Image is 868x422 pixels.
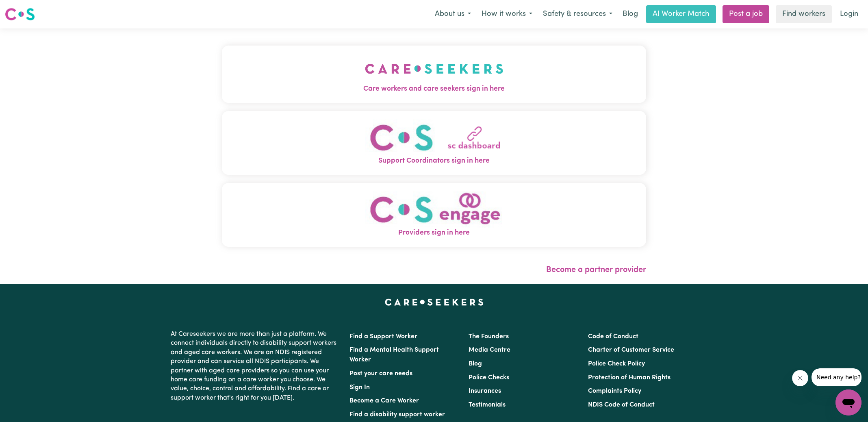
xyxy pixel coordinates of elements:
a: Code of Conduct [588,333,638,340]
a: Charter of Customer Service [588,347,674,353]
a: Police Check Policy [588,361,645,367]
a: AI Worker Match [646,5,716,23]
button: Safety & resources [538,6,618,23]
button: How it works [476,6,538,23]
a: The Founders [469,333,509,340]
a: Find a Support Worker [349,333,417,340]
a: Find a disability support worker [349,411,445,418]
a: Testimonials [469,402,506,408]
span: Providers sign in here [222,228,646,238]
a: Find a Mental Health Support Worker [349,347,439,363]
a: Become a Care Worker [349,398,419,404]
a: Police Checks [469,374,509,381]
a: Become a partner provider [546,266,646,274]
button: Care workers and care seekers sign in here [222,46,646,102]
a: Careseekers home page [385,299,484,305]
a: Protection of Human Rights [588,374,671,381]
p: At Careseekers we are more than just a platform. We connect individuals directly to disability su... [171,326,340,406]
a: Complaints Policy [588,388,641,394]
a: Post a job [723,5,769,23]
button: About us [430,6,476,23]
iframe: Message from company [812,368,861,386]
span: Care workers and care seekers sign in here [222,84,646,94]
iframe: Close message [792,370,808,386]
a: Blog [618,5,643,23]
span: Support Coordinators sign in here [222,156,646,166]
a: Careseekers logo [5,5,35,24]
a: Media Centre [469,347,510,353]
a: Login [835,5,863,23]
a: Post your care needs [349,370,412,377]
a: Find workers [776,5,832,23]
img: Careseekers logo [5,7,35,22]
button: Providers sign in here [222,183,646,247]
iframe: Button to launch messaging window [835,389,861,415]
a: Insurances [469,388,501,394]
button: Support Coordinators sign in here [222,111,646,175]
a: NDIS Code of Conduct [588,402,655,408]
a: Blog [469,361,482,367]
a: Sign In [349,384,370,391]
